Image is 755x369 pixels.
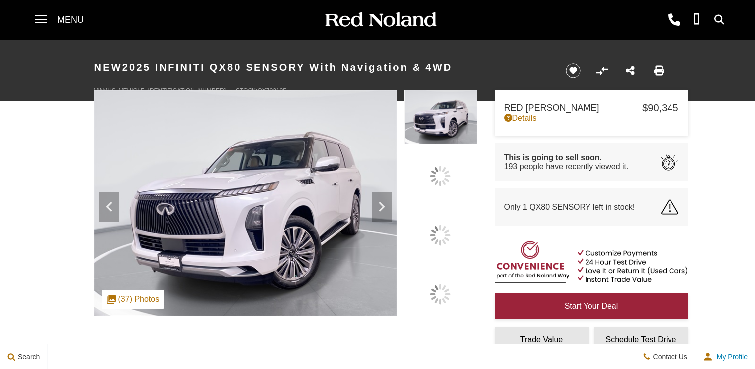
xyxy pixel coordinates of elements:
[626,65,635,77] a: Share this New 2025 INFINITI QX80 SENSORY With Navigation & 4WD
[695,344,755,369] button: user-profile-menu
[651,353,687,361] span: Contact Us
[94,90,397,316] img: New 2025 White INFINITI SENSORY image 1
[565,302,618,310] span: Start Your Deal
[504,103,643,113] span: Red [PERSON_NAME]
[606,335,676,344] span: Schedule Test Drive
[495,293,688,319] a: Start Your Deal
[323,11,437,29] img: Red Noland Auto Group
[642,102,678,114] span: $90,345
[236,87,257,94] span: Stock:
[495,327,589,353] a: Trade Value
[594,63,609,78] button: Compare vehicle
[562,63,584,79] button: Save vehicle
[404,90,477,144] img: New 2025 White INFINITI SENSORY image 1
[94,47,549,87] h1: 2025 INFINITI QX80 SENSORY With Navigation & 4WD
[504,162,629,171] span: 193 people have recently viewed it.
[94,62,122,73] strong: New
[713,353,748,361] span: My Profile
[504,203,635,212] span: Only 1 QX80 SENSORY left in stock!
[504,153,629,162] span: This is going to sell soon.
[94,87,106,94] span: VIN:
[15,353,40,361] span: Search
[257,87,286,94] span: QX702105
[654,65,664,77] a: Print this New 2025 INFINITI QX80 SENSORY With Navigation & 4WD
[102,290,165,309] div: (37) Photos
[594,327,688,353] a: Schedule Test Drive
[106,87,226,94] span: [US_VEHICLE_IDENTIFICATION_NUMBER]
[504,102,678,114] a: Red [PERSON_NAME] $90,345
[520,335,563,344] span: Trade Value
[504,114,678,123] a: Details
